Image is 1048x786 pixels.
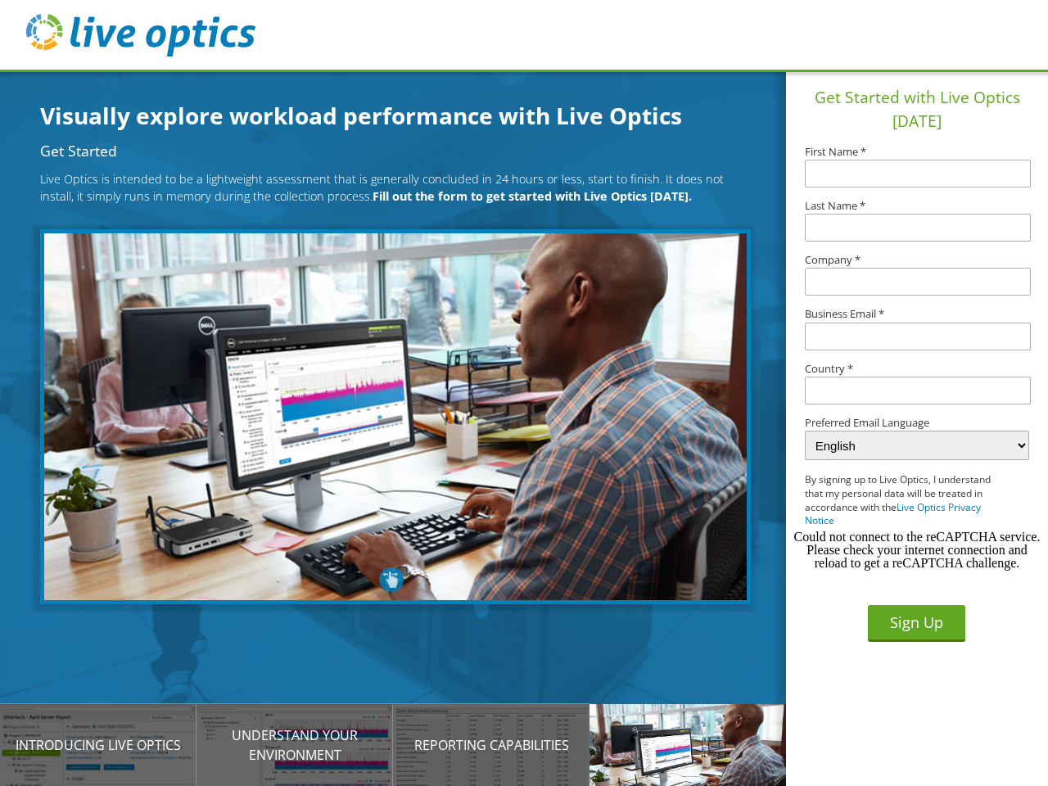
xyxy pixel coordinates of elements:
[40,170,742,206] p: Live Optics is intended to be a lightweight assessment that is generally concluded in 24 hours or...
[805,364,1029,374] label: Country *
[805,418,1029,428] label: Preferred Email Language
[40,98,761,133] h1: Visually explore workload performance with Live Optics
[805,255,1029,265] label: Company *
[40,144,742,159] h2: Get Started
[793,531,1041,570] div: Could not connect to the reCAPTCHA service. Please check your internet connection and reload to g...
[196,725,393,765] p: Understand your environment
[373,188,692,204] b: Fill out the form to get started with Live Optics [DATE].
[805,201,1029,211] label: Last Name *
[805,147,1029,157] label: First Name *
[793,86,1041,133] h1: Get Started with Live Optics [DATE]
[40,229,750,604] img: Get Started
[805,309,1029,319] label: Business Email *
[805,500,981,528] a: Live Optics Privacy Notice
[868,605,965,642] button: Sign Up
[805,473,1006,528] p: By signing up to Live Optics, I understand that my personal data will be treated in accordance wi...
[393,735,589,755] p: Reporting Capabilities
[26,14,255,56] img: live_optics_svg.svg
